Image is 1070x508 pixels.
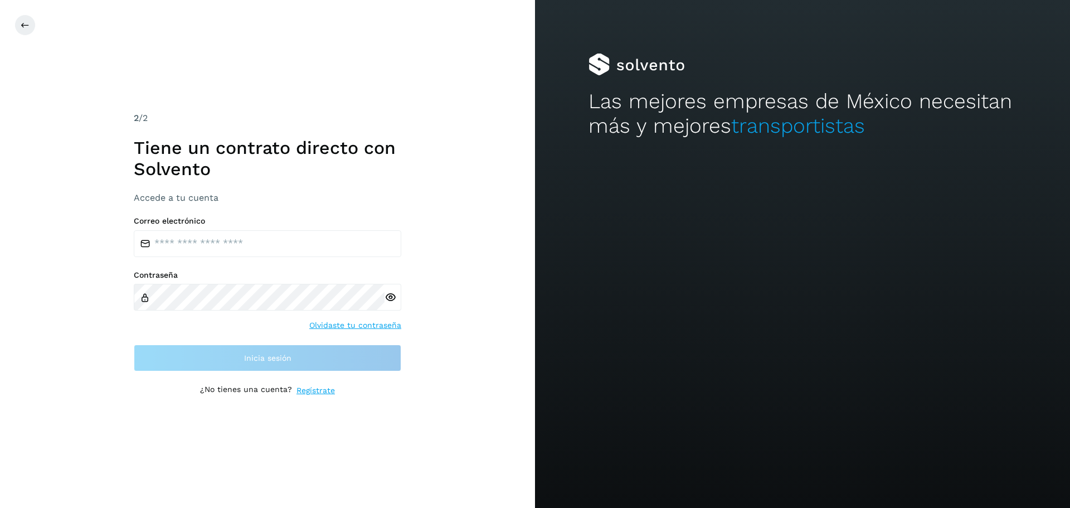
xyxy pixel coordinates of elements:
h3: Accede a tu cuenta [134,192,401,203]
a: Regístrate [296,385,335,396]
button: Inicia sesión [134,345,401,371]
label: Contraseña [134,270,401,280]
h2: Las mejores empresas de México necesitan más y mejores [588,89,1016,139]
div: /2 [134,112,401,125]
p: ¿No tienes una cuenta? [200,385,292,396]
span: transportistas [731,114,865,138]
span: 2 [134,113,139,123]
span: Inicia sesión [244,354,291,362]
a: Olvidaste tu contraseña [309,320,401,331]
label: Correo electrónico [134,216,401,226]
h1: Tiene un contrato directo con Solvento [134,137,401,180]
